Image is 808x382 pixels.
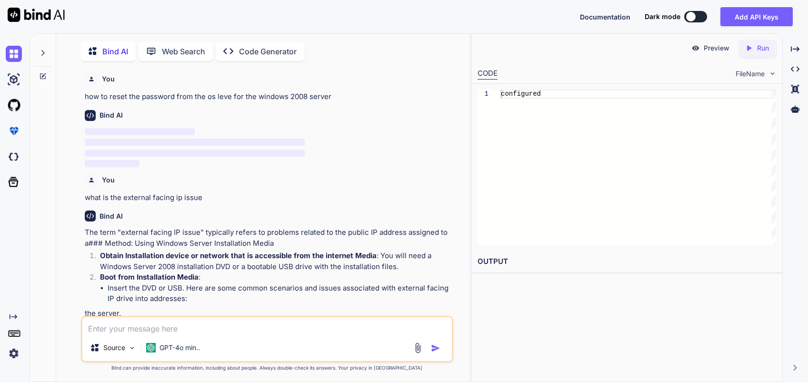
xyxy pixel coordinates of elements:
p: Web Search [162,46,205,57]
p: The term "external facing IP issue" typically refers to problems related to the public IP address... [85,227,451,249]
img: darkCloudIdeIcon [6,149,22,165]
span: ‌ [85,128,195,135]
img: chat [6,46,22,62]
button: Add API Keys [720,7,793,26]
span: configured [501,90,541,98]
img: ai-studio [6,71,22,88]
img: GPT-4o mini [146,343,156,352]
p: what is the external facing ip issue [85,192,451,203]
p: Source [103,343,125,352]
span: ‌ [85,139,305,146]
img: attachment [412,342,423,353]
h6: You [102,74,115,84]
h2: OUTPUT [472,251,782,273]
h6: You [102,175,115,185]
strong: Obtain Installation device or network that is accessible from the internet Media [100,251,377,260]
p: Bind AI [102,46,128,57]
li: Insert the DVD or USB. Here are some common scenarios and issues associated with external facing ... [108,283,451,304]
img: Bind AI [8,8,65,22]
p: GPT-4o min.. [160,343,200,352]
span: ‌ [85,160,140,167]
h6: Bind AI [100,211,123,221]
p: Bind can provide inaccurate information, including about people. Always double-check its answers.... [81,364,453,372]
h6: Bind AI [100,111,123,120]
img: githubLight [6,97,22,113]
p: : [100,272,451,283]
strong: Boot from Installation Media [100,272,199,281]
span: ‌ [85,150,305,157]
span: Dark mode [645,12,680,21]
p: Code Generator [239,46,297,57]
button: Documentation [580,12,630,22]
span: FileName [736,69,765,79]
p: Run [757,43,769,53]
div: CODE [478,68,498,80]
img: icon [431,343,440,353]
p: how to reset the password from the os leve for the windows 2008 server [85,91,451,102]
div: 1 [478,90,489,99]
img: chevron down [768,70,777,78]
img: preview [691,44,700,52]
img: Pick Models [128,344,136,352]
p: the server. [85,308,451,319]
p: Preview [704,43,729,53]
img: settings [6,345,22,362]
p: : You will need a Windows Server 2008 installation DVD or a bootable USB drive with the installat... [100,251,451,272]
img: premium [6,123,22,139]
span: Documentation [580,13,630,21]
